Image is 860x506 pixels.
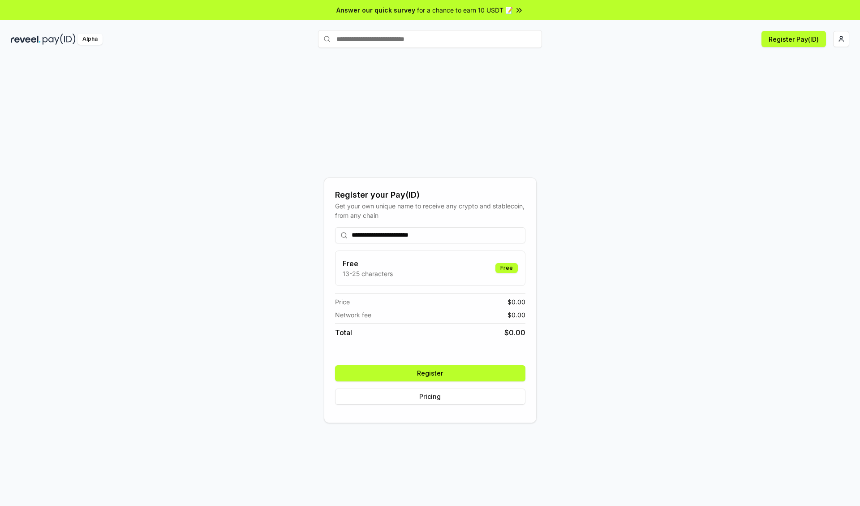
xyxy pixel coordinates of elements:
[507,297,525,307] span: $ 0.00
[417,5,513,15] span: for a chance to earn 10 USDT 📝
[77,34,103,45] div: Alpha
[343,269,393,278] p: 13-25 characters
[43,34,76,45] img: pay_id
[504,327,525,338] span: $ 0.00
[335,389,525,405] button: Pricing
[335,365,525,381] button: Register
[495,263,518,273] div: Free
[11,34,41,45] img: reveel_dark
[335,297,350,307] span: Price
[343,258,393,269] h3: Free
[335,189,525,201] div: Register your Pay(ID)
[335,327,352,338] span: Total
[335,310,371,320] span: Network fee
[507,310,525,320] span: $ 0.00
[335,201,525,220] div: Get your own unique name to receive any crypto and stablecoin, from any chain
[336,5,415,15] span: Answer our quick survey
[761,31,826,47] button: Register Pay(ID)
